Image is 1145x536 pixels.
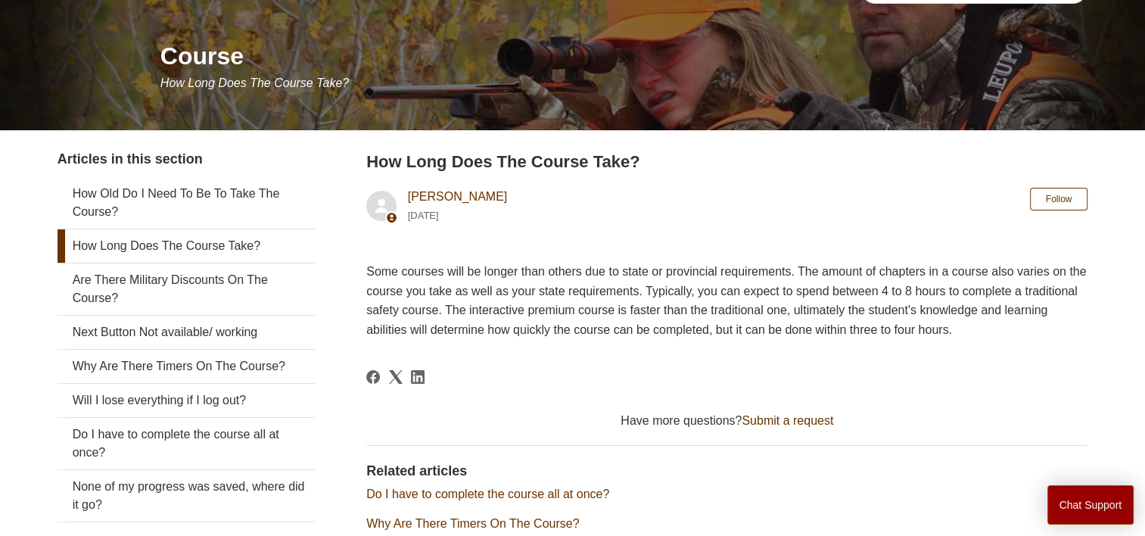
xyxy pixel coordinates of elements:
time: 05/15/2024, 10:20 [408,210,439,221]
a: Will I lose everything if I log out? [58,384,315,417]
h2: How Long Does The Course Take? [366,149,1087,174]
a: [PERSON_NAME] [408,190,508,203]
button: Chat Support [1047,485,1134,525]
a: Next Button Not available/ working [58,316,315,349]
a: Why Are There Timers On The Course? [58,350,315,383]
span: How Long Does The Course Take? [160,76,349,89]
svg: Share this page on LinkedIn [411,370,425,384]
a: Why Are There Timers On The Course? [366,517,579,530]
svg: Share this page on Facebook [366,370,380,384]
button: Follow Article [1030,188,1088,210]
a: LinkedIn [411,370,425,384]
a: How Old Do I Need To Be To Take The Course? [58,177,315,229]
a: Do I have to complete the course all at once? [366,488,609,500]
a: How Long Does The Course Take? [58,229,315,263]
svg: Share this page on X Corp [389,370,403,384]
div: Have more questions? [366,412,1087,430]
h1: Course [160,38,1088,74]
p: Some courses will be longer than others due to state or provincial requirements. The amount of ch... [366,262,1087,339]
a: Facebook [366,370,380,384]
a: None of my progress was saved, where did it go? [58,470,315,522]
h2: Related articles [366,461,1087,481]
a: Submit a request [742,414,833,427]
a: X Corp [389,370,403,384]
span: Articles in this section [58,151,203,167]
a: Are There Military Discounts On The Course? [58,263,315,315]
a: Do I have to complete the course all at once? [58,418,315,469]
